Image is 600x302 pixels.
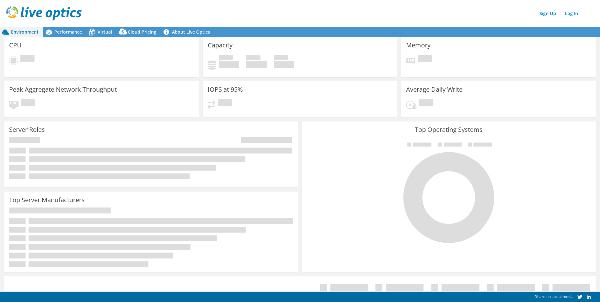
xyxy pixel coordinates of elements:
[20,55,35,63] span: Pending
[219,61,239,68] h4: 0 GiB
[274,55,288,61] span: Total
[6,6,82,20] img: live_optics_svg.svg
[208,86,243,93] h3: IOPS at 95%
[208,42,233,49] h3: Capacity
[274,61,294,68] h4: 0 GiB
[535,294,574,299] span: Share on social media
[11,29,39,35] span: Environment
[9,86,117,93] h3: Peak Aggregate Network Throughput
[562,9,581,18] a: Log In
[98,29,112,35] span: Virtual
[419,99,433,108] span: Pending
[54,29,82,35] span: Performance
[218,99,232,108] span: Pending
[536,9,559,18] a: Sign Up
[128,29,156,35] span: Cloud Pricing
[21,99,35,108] span: Pending
[406,86,463,93] h3: Average Daily Write
[418,55,432,63] span: Pending
[9,42,22,49] h3: CPU
[9,126,45,133] h3: Server Roles
[406,42,431,49] h3: Memory
[246,55,260,61] span: Free
[246,61,267,68] h4: 0 GiB
[9,197,85,203] h3: Top Server Manufacturers
[219,55,233,61] span: Used
[161,27,215,37] a: About Live Optics
[307,126,591,133] h3: Top Operating Systems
